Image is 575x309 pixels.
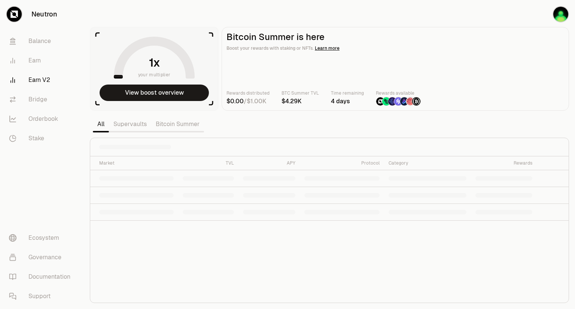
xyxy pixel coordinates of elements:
[376,97,384,105] img: NTRN
[99,160,174,166] div: Market
[151,117,204,132] a: Bitcoin Summer
[109,117,151,132] a: Supervaults
[400,97,408,105] img: Bedrock Diamonds
[3,248,81,267] a: Governance
[226,45,564,52] p: Boost your rewards with staking or NFTs.
[3,267,81,287] a: Documentation
[93,117,109,132] a: All
[226,32,564,42] h2: Bitcoin Summer is here
[331,89,364,97] p: Time remaining
[376,89,421,97] p: Rewards available
[3,90,81,109] a: Bridge
[3,228,81,248] a: Ecosystem
[406,97,414,105] img: Mars Fragments
[389,160,466,166] div: Category
[226,97,270,106] div: /
[243,160,295,166] div: APY
[3,31,81,51] a: Balance
[3,51,81,70] a: Earn
[100,85,209,101] button: View boost overview
[412,97,420,105] img: Structured Points
[3,287,81,306] a: Support
[282,89,319,97] p: BTC Summer TVL
[315,45,340,51] span: Learn more
[382,97,390,105] img: Lombard Lux
[475,160,532,166] div: Rewards
[3,109,81,129] a: Orderbook
[553,7,568,22] img: AADAO
[226,89,270,97] p: Rewards distributed
[138,71,171,79] span: your multiplier
[183,160,234,166] div: TVL
[394,97,402,105] img: Solv Points
[3,70,81,90] a: Earn V2
[304,160,380,166] div: Protocol
[3,129,81,148] a: Stake
[388,97,396,105] img: EtherFi Points
[331,97,364,106] div: 4 days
